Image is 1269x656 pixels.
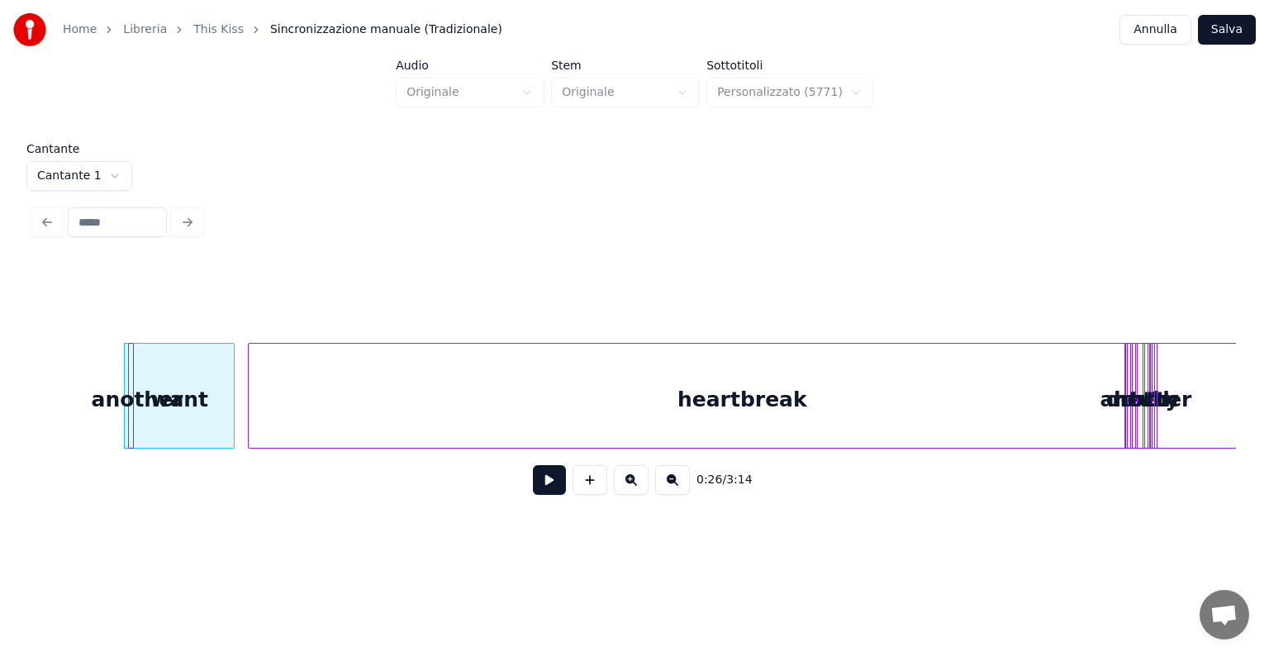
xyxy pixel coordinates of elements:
label: Stem [551,59,700,71]
span: Sincronizzazione manuale (Tradizionale) [270,21,502,38]
button: Annulla [1119,15,1191,45]
a: Libreria [123,21,167,38]
button: Salva [1198,15,1256,45]
span: 0:26 [696,472,722,488]
label: Audio [396,59,544,71]
a: Home [63,21,97,38]
div: Aprire la chat [1200,590,1249,639]
nav: breadcrumb [63,21,502,38]
div: / [696,472,736,488]
label: Sottotitoli [706,59,873,71]
span: 3:14 [726,472,752,488]
a: This Kiss [193,21,244,38]
img: youka [13,13,46,46]
label: Cantante [26,143,132,154]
